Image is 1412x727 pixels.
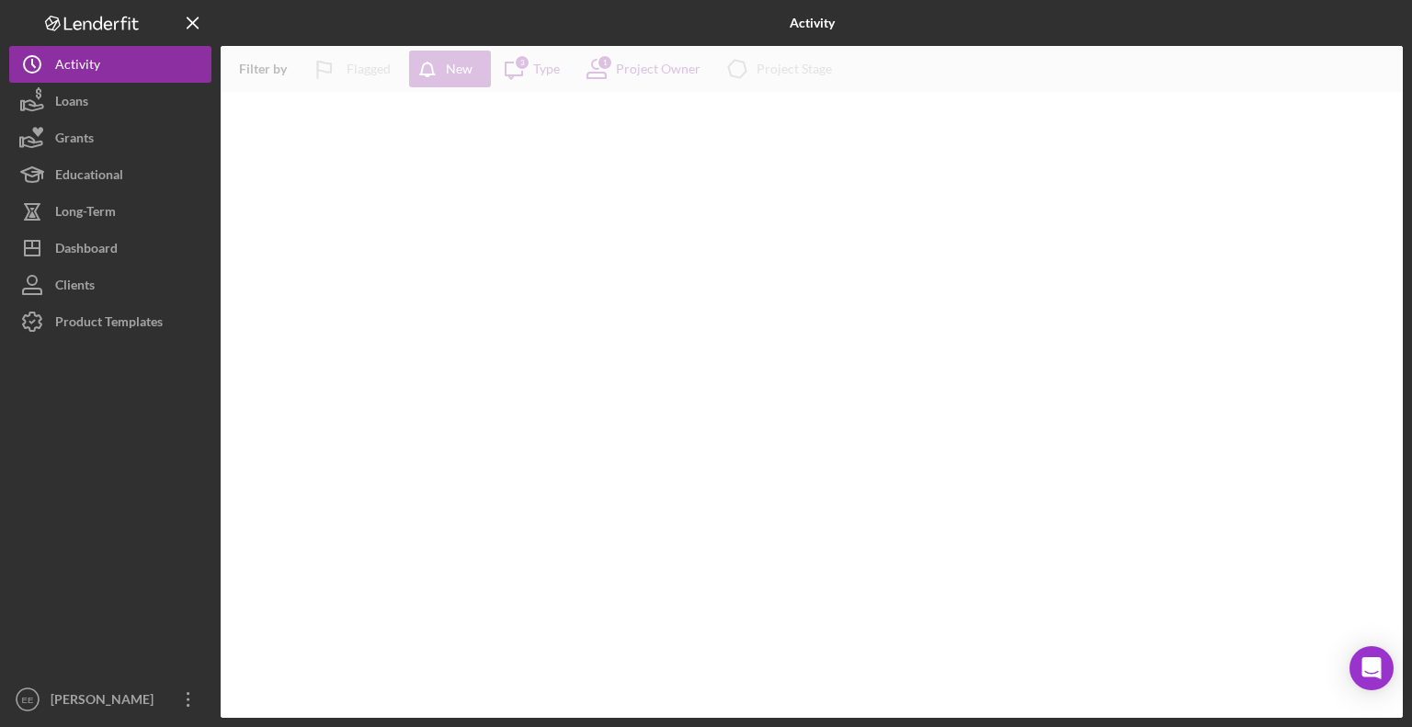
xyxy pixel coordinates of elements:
[9,46,211,83] button: Activity
[790,16,835,30] b: Activity
[55,83,88,124] div: Loans
[55,119,94,161] div: Grants
[9,230,211,267] button: Dashboard
[9,681,211,718] button: EE[PERSON_NAME]
[9,303,211,340] button: Product Templates
[1349,646,1394,690] div: Open Intercom Messenger
[55,46,100,87] div: Activity
[55,193,116,234] div: Long-Term
[55,230,118,271] div: Dashboard
[9,83,211,119] button: Loans
[9,267,211,303] button: Clients
[46,681,165,722] div: [PERSON_NAME]
[55,267,95,308] div: Clients
[55,156,123,198] div: Educational
[22,695,34,705] text: EE
[9,156,211,193] button: Educational
[9,119,211,156] button: Grants
[55,303,163,345] div: Product Templates
[9,193,211,230] button: Long-Term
